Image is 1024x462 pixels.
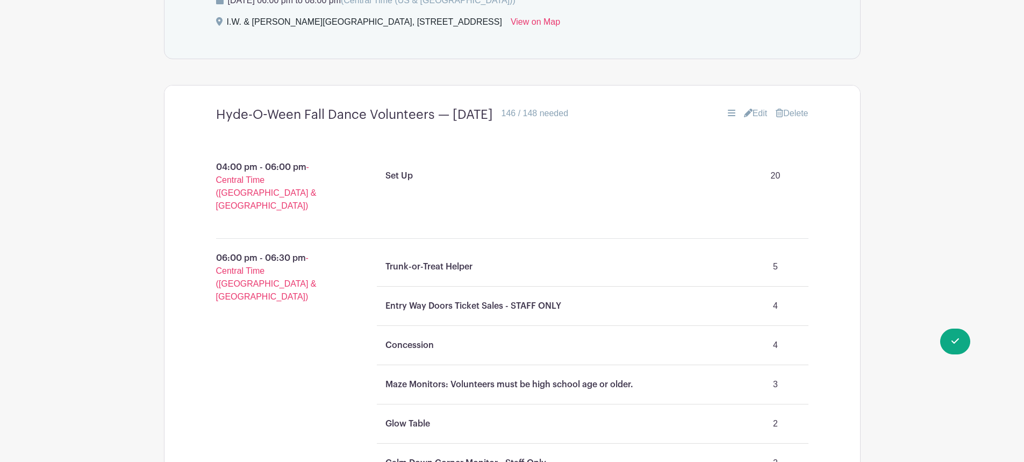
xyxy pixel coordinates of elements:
p: Entry Way Doors Ticket Sales - STAFF ONLY [385,300,561,312]
p: 04:00 pm - 06:00 pm [190,157,352,217]
p: Concession [385,339,434,352]
p: Glow Table [385,417,430,430]
p: 06:00 pm - 06:30 pm [190,247,352,308]
a: View on Map [511,16,560,33]
p: 20 [751,165,800,187]
p: 2 [751,413,800,435]
p: Set Up [385,169,413,182]
p: 5 [751,256,800,278]
h4: Hyde-O-Ween Fall Dance Volunteers — [DATE] [216,107,493,123]
a: Edit [744,107,768,120]
p: Maze Monitors: Volunteers must be high school age or older. [385,378,633,391]
p: 4 [751,295,800,317]
p: 4 [751,335,800,356]
a: Delete [776,107,808,120]
div: I.W. & [PERSON_NAME][GEOGRAPHIC_DATA], [STREET_ADDRESS] [227,16,502,33]
p: 3 [751,374,800,395]
div: 146 / 148 needed [502,107,569,120]
p: Trunk-or-Treat Helper [385,260,472,273]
